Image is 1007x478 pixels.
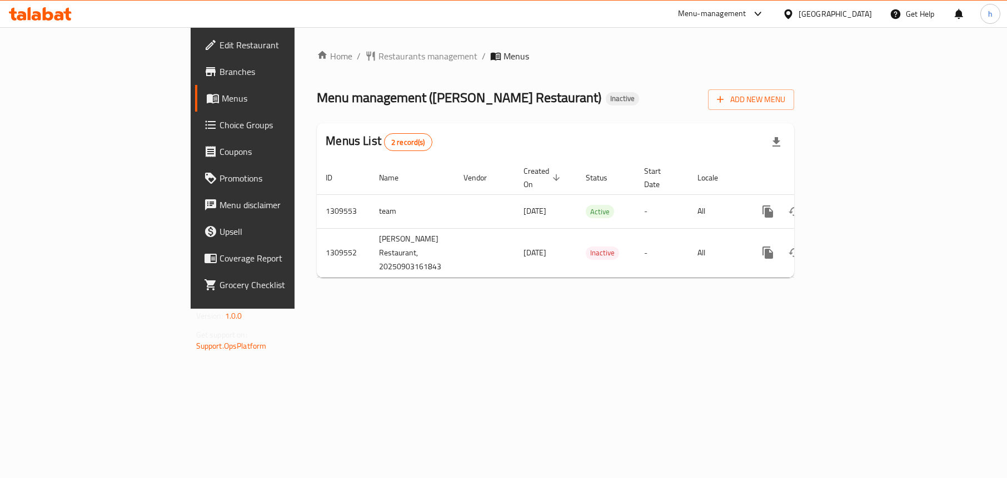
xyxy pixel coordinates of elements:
span: 1.0.0 [225,309,242,323]
div: Total records count [384,133,432,151]
a: Grocery Checklist [195,271,359,298]
td: [PERSON_NAME] Restaurant, 20250903161843 [370,228,455,277]
span: [DATE] [524,204,546,218]
span: Menu management ( [PERSON_NAME] Restaurant ) [317,85,601,110]
button: more [755,239,781,266]
a: Upsell [195,218,359,245]
li: / [482,49,486,63]
button: Change Status [781,239,808,266]
span: Upsell [220,225,350,238]
span: Created On [524,164,564,191]
h2: Menus List [326,133,432,151]
div: Inactive [586,246,619,260]
a: Restaurants management [365,49,477,63]
td: team [370,194,455,228]
span: Branches [220,65,350,78]
span: [DATE] [524,245,546,260]
span: Menu disclaimer [220,198,350,212]
div: Export file [763,129,790,155]
span: Start Date [644,164,675,191]
button: Change Status [781,198,808,225]
span: Status [586,171,622,184]
td: All [689,194,746,228]
a: Menu disclaimer [195,192,359,218]
a: Choice Groups [195,112,359,138]
div: Inactive [606,92,639,105]
span: Menus [503,49,529,63]
table: enhanced table [317,161,870,278]
nav: breadcrumb [317,49,794,63]
span: 2 record(s) [385,137,432,148]
span: Add New Menu [717,93,785,107]
a: Coverage Report [195,245,359,271]
span: Inactive [606,94,639,103]
span: Restaurants management [378,49,477,63]
a: Support.OpsPlatform [196,339,267,353]
button: more [755,198,781,225]
span: Inactive [586,246,619,259]
a: Promotions [195,165,359,192]
td: - [635,228,689,277]
span: Coupons [220,145,350,158]
span: Active [586,205,614,218]
td: - [635,194,689,228]
span: Vendor [463,171,501,184]
span: ID [326,171,347,184]
a: Coupons [195,138,359,165]
span: Name [379,171,413,184]
span: Edit Restaurant [220,38,350,52]
span: Grocery Checklist [220,278,350,291]
span: Coverage Report [220,251,350,265]
button: Add New Menu [708,89,794,110]
li: / [357,49,361,63]
span: Menus [222,92,350,105]
span: Promotions [220,172,350,185]
div: Active [586,205,614,218]
span: Choice Groups [220,118,350,132]
span: h [988,8,993,20]
span: Version: [196,309,223,323]
span: Locale [697,171,732,184]
th: Actions [746,161,870,195]
div: Menu-management [678,7,746,21]
a: Branches [195,58,359,85]
div: [GEOGRAPHIC_DATA] [799,8,872,20]
span: Get support on: [196,328,247,342]
a: Edit Restaurant [195,32,359,58]
a: Menus [195,85,359,112]
td: All [689,228,746,277]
